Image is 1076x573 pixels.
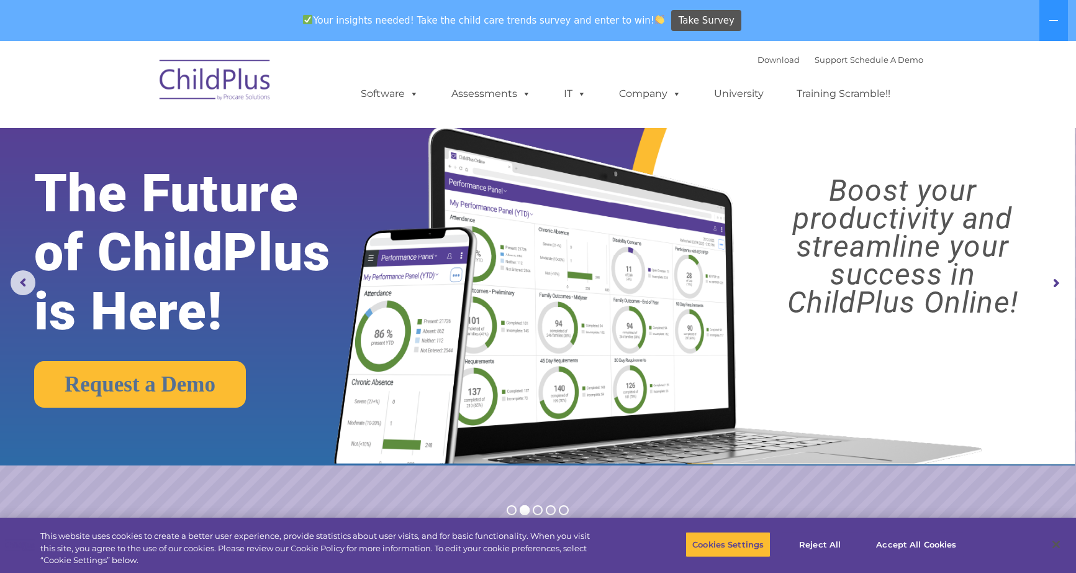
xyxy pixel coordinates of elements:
a: Schedule A Demo [850,55,923,65]
img: ✅ [303,15,312,24]
a: IT [551,81,599,106]
div: This website uses cookies to create a better user experience, provide statistics about user visit... [40,530,592,567]
rs-layer: Boost your productivity and streamline your success in ChildPlus Online! [743,176,1062,316]
a: University [702,81,776,106]
span: Phone number [173,133,225,142]
a: Training Scramble!! [784,81,903,106]
a: Company [607,81,694,106]
button: Cookies Settings [685,531,771,557]
img: ChildPlus by Procare Solutions [153,51,278,113]
rs-layer: The Future of ChildPlus is Here! [34,164,378,341]
a: Support [815,55,848,65]
font: | [757,55,923,65]
span: Last name [173,82,210,91]
span: Your insights needed! Take the child care trends survey and enter to win! [298,8,670,32]
button: Reject All [781,531,859,557]
a: Request a Demo [34,361,246,408]
a: Software [348,81,431,106]
img: 👏 [655,15,664,24]
a: Download [757,55,800,65]
button: Close [1042,531,1070,558]
span: Take Survey [679,10,735,32]
a: Take Survey [671,10,741,32]
a: Assessments [439,81,543,106]
button: Accept All Cookies [869,531,963,557]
